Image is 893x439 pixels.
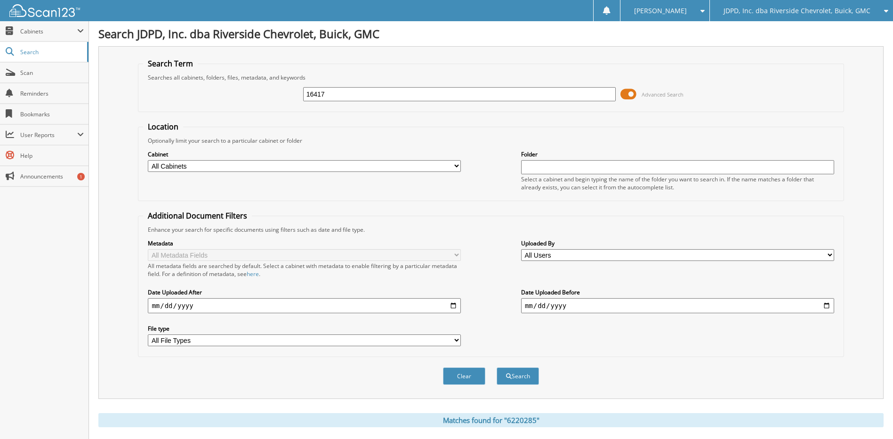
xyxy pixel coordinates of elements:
h1: Search JDPD, Inc. dba Riverside Chevrolet, Buick, GMC [98,26,884,41]
label: Uploaded By [521,239,834,247]
label: Cabinet [148,150,461,158]
div: Searches all cabinets, folders, files, metadata, and keywords [143,73,838,81]
label: File type [148,325,461,333]
div: Enhance your search for specific documents using filters such as date and file type. [143,226,838,234]
span: [PERSON_NAME] [634,8,687,14]
span: JDPD, Inc. dba Riverside Chevrolet, Buick, GMC [724,8,870,14]
label: Folder [521,150,834,158]
label: Metadata [148,239,461,247]
div: All metadata fields are searched by default. Select a cabinet with metadata to enable filtering b... [148,262,461,278]
div: Select a cabinet and begin typing the name of the folder you want to search in. If the name match... [521,175,834,191]
input: start [148,298,461,313]
span: Help [20,152,84,160]
span: Announcements [20,172,84,180]
button: Clear [443,367,485,385]
iframe: Chat Widget [846,394,893,439]
button: Search [497,367,539,385]
legend: Search Term [143,58,198,69]
input: end [521,298,834,313]
span: User Reports [20,131,77,139]
div: Optionally limit your search to a particular cabinet or folder [143,137,838,145]
label: Date Uploaded After [148,288,461,296]
div: Matches found for "6220285" [98,413,884,427]
div: 1 [77,173,85,180]
span: Search [20,48,82,56]
span: Reminders [20,89,84,98]
legend: Additional Document Filters [143,211,252,221]
legend: Location [143,122,183,132]
span: Cabinets [20,27,77,35]
span: Bookmarks [20,110,84,118]
span: Scan [20,69,84,77]
label: Date Uploaded Before [521,288,834,296]
img: scan123-logo-white.svg [9,4,80,17]
a: here [247,270,259,278]
span: Advanced Search [642,91,684,98]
